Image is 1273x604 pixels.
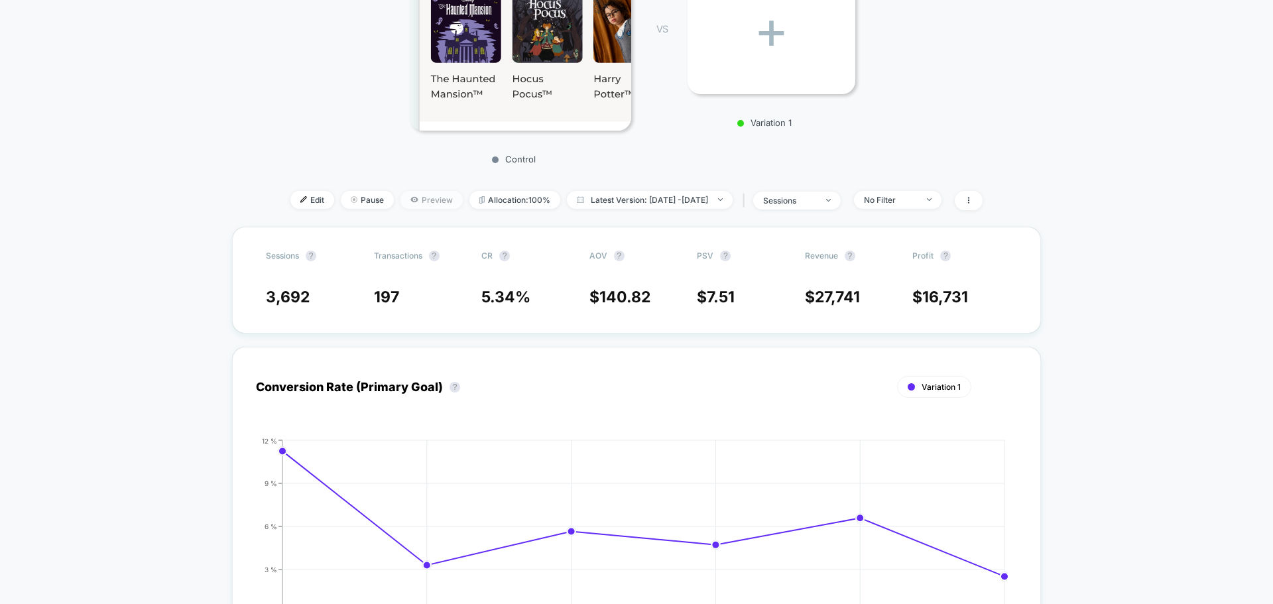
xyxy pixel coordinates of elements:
[290,191,334,209] span: Edit
[922,288,968,306] span: 16,731
[481,288,530,306] span: 5.34 %
[481,251,493,261] span: CR
[469,191,560,209] span: Allocation: 100%
[815,288,860,306] span: 27,741
[864,195,917,205] div: No Filter
[567,191,733,209] span: Latest Version: [DATE] - [DATE]
[922,382,961,392] span: Variation 1
[718,198,723,201] img: end
[400,191,463,209] span: Preview
[265,479,277,487] tspan: 9 %
[266,251,299,261] span: Sessions
[739,191,753,210] span: |
[599,288,650,306] span: 140.82
[374,251,422,261] span: Transactions
[697,288,735,306] span: $
[265,522,277,530] tspan: 6 %
[266,288,310,306] span: 3,692
[912,251,934,261] span: Profit
[763,196,816,206] div: sessions
[912,288,968,306] span: $
[300,196,307,203] img: edit
[826,199,831,202] img: end
[577,196,584,203] img: calendar
[681,117,849,128] p: Variation 1
[479,196,485,204] img: rebalance
[927,198,932,201] img: end
[720,251,731,261] button: ?
[398,154,630,164] p: Control
[262,436,277,444] tspan: 12 %
[306,251,316,261] button: ?
[614,251,625,261] button: ?
[374,288,399,306] span: 197
[805,251,838,261] span: Revenue
[589,251,607,261] span: AOV
[429,251,440,261] button: ?
[805,288,860,306] span: $
[707,288,735,306] span: 7.51
[341,191,394,209] span: Pause
[845,251,855,261] button: ?
[450,382,460,393] button: ?
[656,23,667,34] span: VS
[351,196,357,203] img: end
[499,251,510,261] button: ?
[697,251,713,261] span: PSV
[265,565,277,573] tspan: 3 %
[589,288,650,306] span: $
[940,251,951,261] button: ?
